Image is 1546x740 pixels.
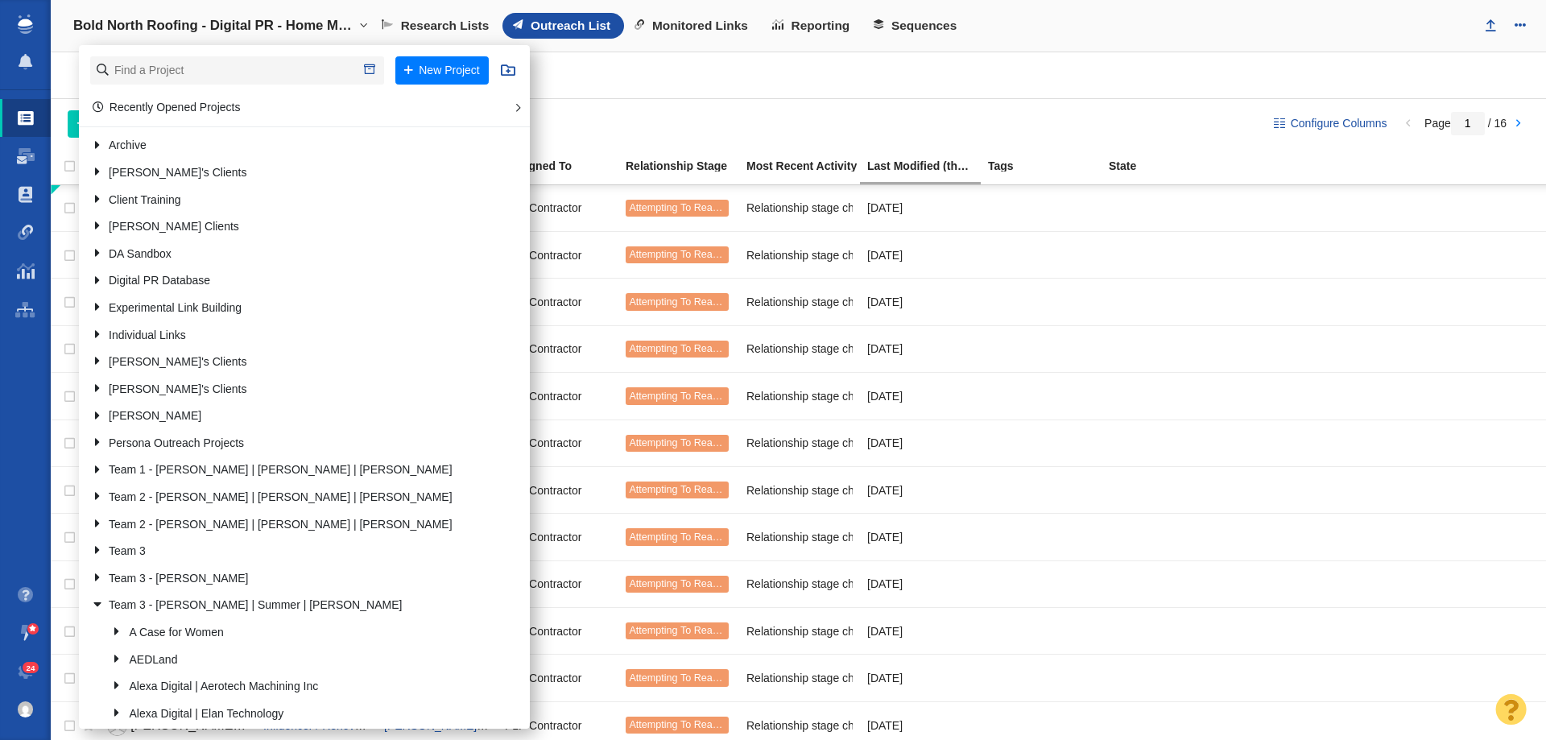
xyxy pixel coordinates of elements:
[867,191,973,225] div: [DATE]
[867,284,973,319] div: [DATE]
[746,530,1062,544] span: Relationship stage changed to: Attempting To Reach, 1 Attempt
[87,296,497,320] a: Experimental Link Building
[87,269,497,294] a: Digital PR Database
[87,458,497,483] a: Team 1 - [PERSON_NAME] | [PERSON_NAME] | [PERSON_NAME]
[618,608,739,655] td: Attempting To Reach (1 try)
[629,437,752,449] span: Attempting To Reach (1 try)
[863,13,970,39] a: Sequences
[73,18,355,34] h4: Bold North Roofing - Digital PR - Home Maintenance [MEDICAL_DATA]: A Growing Crisis Among Homeowners
[746,341,1062,356] span: Relationship stage changed to: Attempting To Reach, 1 Attempt
[618,514,739,560] td: Attempting To Reach (1 try)
[68,110,173,138] button: Add People
[988,160,1107,172] div: Tags
[1109,160,1228,174] a: State
[746,201,1062,215] span: Relationship stage changed to: Attempting To Reach, 1 Attempt
[87,377,497,402] a: [PERSON_NAME]'s Clients
[746,295,1062,309] span: Relationship stage changed to: Attempting To Reach, 1 Attempt
[867,567,973,602] div: [DATE]
[746,160,866,172] div: Most Recent Activity
[505,160,624,172] div: Assigned To
[629,719,752,730] span: Attempting To Reach (1 try)
[629,578,752,589] span: Attempting To Reach (1 try)
[746,624,1062,639] span: Relationship stage changed to: Attempting To Reach, 1 Attempt
[87,215,497,240] a: [PERSON_NAME] Clients
[87,404,497,429] a: [PERSON_NAME]
[531,19,610,33] span: Outreach List
[395,56,489,85] button: New Project
[505,160,624,174] a: Assigned To
[629,343,752,354] span: Attempting To Reach (1 try)
[68,56,195,93] div: Websites
[87,566,497,591] a: Team 3 - [PERSON_NAME]
[618,466,739,513] td: Attempting To Reach (1 try)
[629,296,752,308] span: Attempting To Reach (1 try)
[746,577,1062,591] span: Relationship stage changed to: Attempting To Reach, 1 Attempt
[629,672,752,684] span: Attempting To Reach (1 try)
[1291,115,1387,132] span: Configure Columns
[618,231,739,278] td: Attempting To Reach (1 try)
[505,614,611,648] div: P1P Contractor
[867,473,973,507] div: [DATE]
[87,539,497,564] a: Team 3
[108,701,497,726] a: Alexa Digital | Elan Technology
[988,160,1107,174] a: Tags
[629,531,752,543] span: Attempting To Reach (1 try)
[384,719,668,732] a: [PERSON_NAME][EMAIL_ADDRESS][DOMAIN_NAME]
[505,238,611,272] div: P1P Contractor
[626,160,745,172] div: Relationship Stage
[87,431,497,456] a: Persona Outreach Projects
[87,242,497,267] a: DA Sandbox
[505,378,611,413] div: P1P Contractor
[867,660,973,695] div: [DATE]
[401,19,490,33] span: Research Lists
[618,373,739,420] td: Attempting To Reach (1 try)
[626,160,745,174] a: Relationship Stage
[505,660,611,695] div: P1P Contractor
[746,389,1062,403] span: Relationship stage changed to: Attempting To Reach, 1 Attempt
[746,671,1062,685] span: Relationship stage changed to: Attempting To Reach, 1 Attempt
[618,185,739,232] td: Attempting To Reach (1 try)
[1264,110,1396,138] button: Configure Columns
[505,332,611,366] div: P1P Contractor
[505,567,611,602] div: P1P Contractor
[867,332,973,366] div: [DATE]
[505,191,611,225] div: P1P Contractor
[652,19,748,33] span: Monitored Links
[618,560,739,607] td: Attempting To Reach (1 try)
[505,519,611,554] div: P1P Contractor
[93,101,241,114] a: Recently Opened Projects
[108,620,497,645] a: A Case for Women
[867,238,973,272] div: [DATE]
[746,718,1062,733] span: Relationship stage changed to: Attempting To Reach, 1 Attempt
[502,13,624,39] a: Outreach List
[629,625,752,636] span: Attempting To Reach (1 try)
[867,614,973,648] div: [DATE]
[108,675,497,700] a: Alexa Digital | Aerotech Machining Inc
[746,483,1062,498] span: Relationship stage changed to: Attempting To Reach, 1 Attempt
[108,647,497,672] a: AEDLand
[618,655,739,701] td: Attempting To Reach (1 try)
[1109,160,1228,172] div: State
[618,420,739,466] td: Attempting To Reach (1 try)
[90,56,384,85] input: Find a Project
[629,484,752,495] span: Attempting To Reach (1 try)
[87,134,497,159] a: Archive
[629,391,752,402] span: Attempting To Reach (1 try)
[505,473,611,507] div: P1P Contractor
[629,249,752,260] span: Attempting To Reach (1 try)
[23,662,39,674] span: 24
[18,701,34,717] img: c9363fb76f5993e53bff3b340d5c230a
[867,519,973,554] div: [DATE]
[746,436,1062,450] span: Relationship stage changed to: Attempting To Reach, 1 Attempt
[263,719,374,732] a: Influencer / Renovator
[1424,117,1507,130] span: Page / 16
[629,202,752,213] span: Attempting To Reach (1 try)
[87,160,497,185] a: [PERSON_NAME]'s Clients
[762,13,863,39] a: Reporting
[371,13,502,39] a: Research Lists
[618,325,739,372] td: Attempting To Reach (1 try)
[867,426,973,461] div: [DATE]
[87,323,497,348] a: Individual Links
[18,14,32,34] img: buzzstream_logo_iconsimple.png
